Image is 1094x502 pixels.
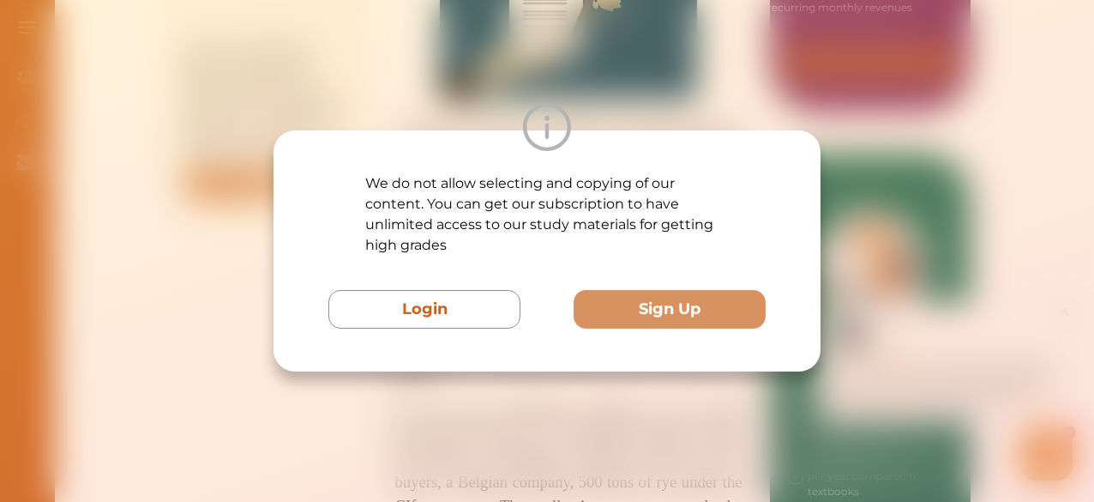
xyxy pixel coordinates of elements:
[365,173,730,256] p: We do not allow selecting and copying of our content. You can get our subscription to have unlimi...
[205,58,220,76] span: 👋
[342,92,358,109] span: 🌟
[150,58,377,109] p: Hey there If you have any questions, I'm here to help! Just text back 'Hi' and choose from the fo...
[380,127,394,141] i: 1
[150,17,183,50] img: Nini
[193,28,213,45] div: Nini
[328,290,520,329] button: Login
[574,290,766,329] button: Sign Up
